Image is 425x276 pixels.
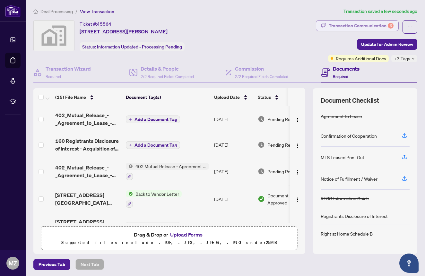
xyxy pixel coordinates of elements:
span: Update for Admin Review [361,39,413,49]
span: [STREET_ADDRESS][GEOGRAPHIC_DATA][PERSON_NAME]pdf [55,191,121,207]
button: Logo [292,114,303,124]
img: Document Status [258,222,265,229]
td: [DATE] [212,106,255,132]
span: [STREET_ADDRESS][PERSON_NAME] [80,28,168,35]
img: Status Icon [126,163,133,170]
td: [DATE] [212,158,255,185]
button: Logo [292,220,303,231]
button: Status Icon402 Mutual Release - Agreement to Lease - Residential [126,163,209,180]
span: 2/2 Required Fields Completed [141,74,194,79]
th: Upload Date [212,88,255,106]
h4: Details & People [141,65,194,73]
img: logo [5,5,21,17]
span: +3 Tags [394,55,410,62]
td: [DATE] [212,213,255,238]
img: Logo [295,143,300,148]
button: Previous Tab [33,259,70,270]
h4: Documents [333,65,360,73]
div: RECO Information Guide [321,195,369,202]
span: Status [258,94,271,101]
div: Notice of Fulfillment / Waiver [321,175,377,182]
span: Previous Tab [39,259,65,270]
article: Transaction saved a few seconds ago [343,8,417,15]
span: Document Approved [267,192,307,206]
span: Pending Review [267,222,299,229]
span: 402 Mutual Release - Agreement to Lease - Residential [133,163,209,170]
img: Status Icon [126,190,133,197]
img: Logo [295,197,300,202]
span: View Transaction [80,9,114,14]
span: plus [129,118,132,121]
span: 2/2 Required Fields Completed [235,74,288,79]
div: Transaction Communication [329,21,394,31]
button: Next Tab [75,259,104,270]
span: Document Checklist [321,96,379,105]
div: Right at Home Schedule B [321,230,373,237]
span: 45564 [97,21,111,27]
img: Logo [295,117,300,123]
th: Status [255,88,310,106]
span: (15) File Name [55,94,86,101]
span: Information Updated - Processing Pending [97,44,182,50]
div: Status: [80,42,185,51]
img: Document Status [258,195,265,203]
button: Open asap [399,254,419,273]
span: Deal Processing [40,9,73,14]
button: Logo [292,194,303,204]
span: down [412,57,415,60]
span: Requires Additional Docs [336,55,386,62]
span: Pending Review [267,116,299,123]
img: svg%3e [34,21,74,51]
div: Ticket #: [80,20,111,28]
div: Confirmation of Cooperation [321,132,377,139]
span: home [33,9,38,14]
span: Required [46,74,61,79]
div: MLS Leased Print Out [321,154,364,161]
span: Add a Document Tag [134,143,177,147]
th: (15) File Name [53,88,123,106]
button: Transaction Communication3 [316,20,399,31]
h4: Transaction Wizard [46,65,91,73]
span: Required [333,74,348,79]
span: 402_Mutual_Release_-_Agreement_to_Lease_-_Residential_-_PropTx-[PERSON_NAME] 3.pdf [55,164,121,179]
span: [STREET_ADDRESS][GEOGRAPHIC_DATA][PERSON_NAME]pdf [55,218,121,233]
span: Drag & Drop orUpload FormsSupported files include .PDF, .JPG, .JPEG, .PNG under25MB [41,227,297,250]
button: Update for Admin Review [357,39,417,50]
span: plus [129,143,132,147]
span: ellipsis [408,25,412,29]
th: Document Tag(s) [123,88,212,106]
button: Logo [292,166,303,177]
button: Add a Document Tag [126,116,180,123]
p: Supported files include .PDF, .JPG, .JPEG, .PNG under 25 MB [45,239,293,246]
span: Pending Review [267,141,299,148]
img: Document Status [258,116,265,123]
td: [DATE] [212,132,255,158]
span: Upload Date [214,94,240,101]
span: Drag & Drop or [134,230,204,239]
div: Registrants Disclosure of Interest [321,212,388,220]
button: Logo [292,140,303,150]
button: Status IconBack to Vendor Letter [126,190,182,208]
img: Document Status [258,168,265,175]
span: 160 Registrants Disclosure of Interest - Acquisition of Property - PropTx-OREA_[DATE] 20_57_00 EX... [55,137,121,152]
img: Logo [295,170,300,175]
span: MZ [9,259,17,268]
span: Back to Vendor Letter [133,190,182,197]
li: / [75,8,77,15]
div: Agreement to Lease [321,113,362,120]
div: 3 [388,23,394,29]
span: Add a Document Tag [134,117,177,122]
button: Add a Document Tag [126,115,180,124]
td: [DATE] [212,185,255,213]
button: Add a Document Tag [126,141,180,149]
h4: Commission [235,65,288,73]
img: Document Status [258,141,265,148]
span: 402_Mutual_Release_-_Agreement_to_Lease_-_Residential_-_PropTx-[PERSON_NAME] 3pdf_[DATE] 16_55_07... [55,111,121,127]
span: Pending Review [267,168,299,175]
button: Upload Forms [168,230,204,239]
